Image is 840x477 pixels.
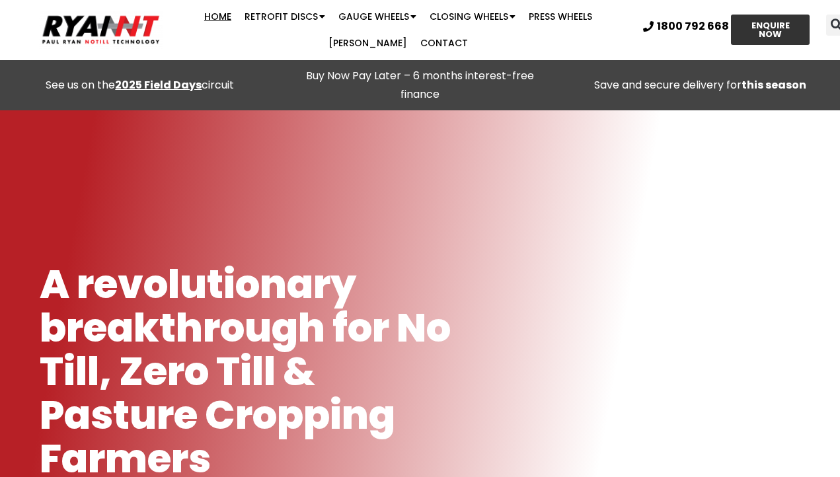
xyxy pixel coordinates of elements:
[238,3,332,30] a: Retrofit Discs
[742,77,806,92] strong: this season
[731,15,810,45] a: ENQUIRE NOW
[643,21,729,32] a: 1800 792 668
[423,3,522,30] a: Closing Wheels
[40,11,163,49] img: Ryan NT logo
[522,3,599,30] a: Press Wheels
[7,76,274,94] div: See us on the circuit
[657,21,729,32] span: 1800 792 668
[566,76,833,94] p: Save and secure delivery for
[322,30,414,56] a: [PERSON_NAME]
[287,67,554,104] p: Buy Now Pay Later – 6 months interest-free finance
[414,30,475,56] a: Contact
[743,21,798,38] span: ENQUIRE NOW
[115,77,202,92] a: 2025 Field Days
[163,3,633,56] nav: Menu
[332,3,423,30] a: Gauge Wheels
[198,3,238,30] a: Home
